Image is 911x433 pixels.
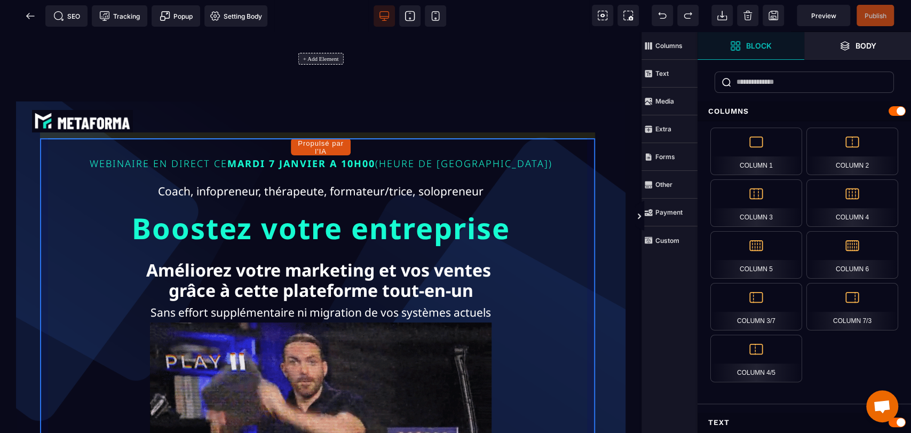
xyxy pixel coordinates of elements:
[806,128,898,175] div: Column 2
[811,12,836,20] span: Preview
[806,283,898,330] div: Column 7/3
[592,5,613,26] span: View components
[210,11,262,21] span: Setting Body
[865,12,886,20] span: Publish
[655,153,675,161] strong: Forms
[698,201,708,233] span: Toggle Views
[641,199,698,226] span: Payment
[399,5,421,27] span: View tablet
[89,150,553,169] text: Coach, infopreneur, thérapeute, formateur/trice, solopreneur
[737,5,758,26] span: Clear
[641,226,698,254] span: Custom Block
[655,180,672,188] strong: Other
[617,5,639,26] span: Screenshot
[48,176,593,216] p: Boostez votre entreprise
[160,11,193,21] span: Popup
[806,179,898,227] div: Column 4
[99,11,140,21] span: Tracking
[227,125,375,138] span: MARDI 7 JANVIER A 10H00
[677,5,699,26] span: Redo
[804,32,911,60] span: Open Layers
[710,283,802,330] div: Column 3/7
[710,179,802,227] div: Column 3
[152,5,200,27] span: Create Alert Modal
[655,208,683,216] strong: Payment
[48,123,593,140] p: WEBINAIRE EN DIRECT CE (HEURE DE [GEOGRAPHIC_DATA])
[710,231,802,279] div: Column 5
[655,237,679,245] strong: Custom
[641,143,698,171] span: Forms
[641,32,698,60] span: Columns
[641,88,698,115] span: Media
[92,5,147,27] span: Tracking code
[89,225,553,272] text: Améliorez votre marketing et vos ventes grâce à cette plateforme tout-en-un
[710,335,802,382] div: Column 4/5
[797,5,850,26] span: Preview
[45,5,88,27] span: Seo meta data
[710,128,802,175] div: Column 1
[641,115,698,143] span: Extra
[641,171,698,199] span: Other
[763,5,784,26] span: Save
[655,125,671,133] strong: Extra
[53,11,80,21] span: SEO
[655,42,683,50] strong: Columns
[32,78,133,100] img: abe9e435164421cb06e33ef15842a39e_e5ef653356713f0d7dd3797ab850248d_Capture_d%E2%80%99e%CC%81cran_2...
[806,231,898,279] div: Column 6
[89,271,553,290] text: Sans effort supplémentaire ni migration de vos systèmes actuels
[655,69,669,77] strong: Text
[641,60,698,88] span: Text
[652,5,673,26] span: Undo
[374,5,395,27] span: View desktop
[866,390,898,422] div: Mở cuộc trò chuyện
[746,42,772,50] strong: Block
[291,106,351,123] button: Propulsé par l'IA
[425,5,446,27] span: View mobile
[698,413,911,432] div: Text
[857,5,894,26] span: Save
[204,5,267,27] span: Favicon
[698,101,911,121] div: Columns
[855,42,876,50] strong: Body
[20,5,41,27] span: Back
[711,5,733,26] span: Open Import Webpage
[655,97,674,105] strong: Media
[698,32,804,60] span: Open Blocks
